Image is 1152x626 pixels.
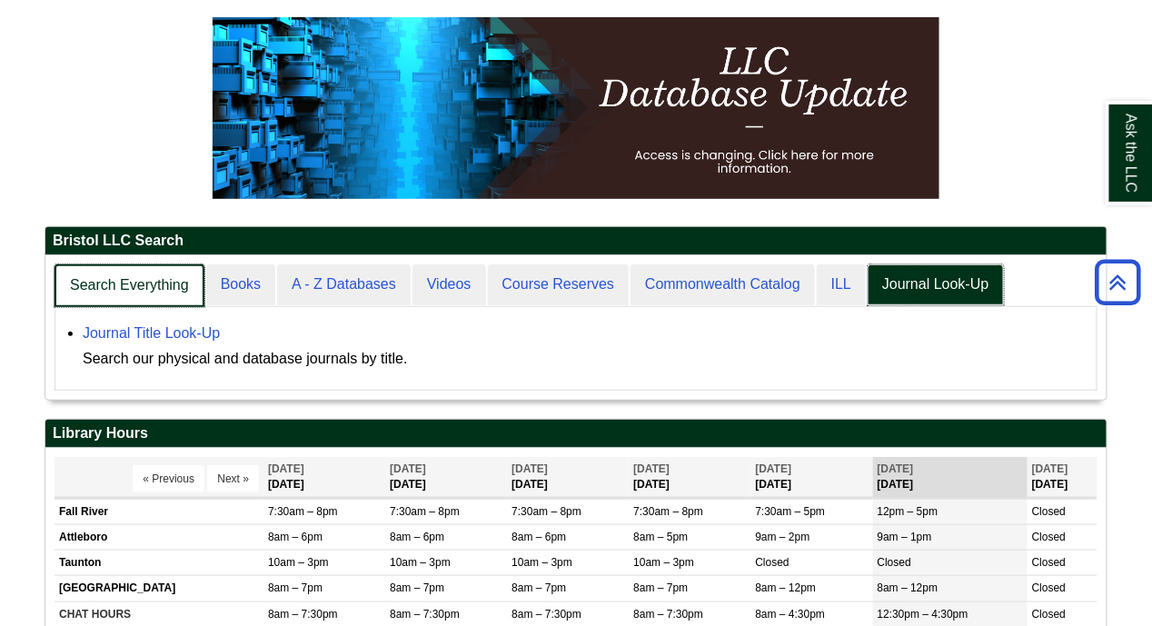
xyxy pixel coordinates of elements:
span: [DATE] [633,462,670,475]
a: Back to Top [1089,270,1147,294]
span: Closed [1032,505,1066,518]
span: 7:30am – 8pm [511,505,581,518]
span: 8am – 7pm [268,581,323,594]
a: Course Reserves [488,264,630,305]
span: 8am – 6pm [268,531,323,543]
td: Taunton [55,551,263,576]
span: 9am – 2pm [756,531,810,543]
div: Search our physical and database journals by title. [83,346,1087,372]
span: 8am – 7:30pm [633,608,703,621]
span: 10am – 3pm [633,556,694,569]
td: Attleboro [55,525,263,551]
span: 10am – 3pm [511,556,572,569]
span: [DATE] [756,462,792,475]
span: 8am – 6pm [511,531,566,543]
span: 8am – 5pm [633,531,688,543]
span: Closed [878,556,911,569]
span: 7:30am – 5pm [756,505,826,518]
a: Journal Look-Up [868,264,1003,305]
a: ILL [817,264,866,305]
span: 7:30am – 8pm [633,505,703,518]
td: Fall River [55,499,263,524]
h2: Bristol LLC Search [45,227,1107,255]
th: [DATE] [385,457,507,498]
span: 8am – 7:30pm [390,608,460,621]
span: [DATE] [878,462,914,475]
span: [DATE] [1032,462,1068,475]
h2: Library Hours [45,420,1107,448]
span: 8am – 12pm [878,581,938,594]
th: [DATE] [507,457,629,498]
span: [DATE] [390,462,426,475]
span: 9am – 1pm [878,531,932,543]
button: Next » [207,465,259,492]
th: [DATE] [629,457,750,498]
span: 7:30am – 8pm [390,505,460,518]
span: 12:30pm – 4:30pm [878,608,968,621]
a: A - Z Databases [277,264,411,305]
button: « Previous [133,465,204,492]
span: Closed [1032,531,1066,543]
span: 7:30am – 8pm [268,505,338,518]
th: [DATE] [263,457,385,498]
a: Videos [412,264,486,305]
th: [DATE] [751,457,873,498]
span: 8am – 6pm [390,531,444,543]
span: 8am – 7pm [390,581,444,594]
span: 8am – 7pm [633,581,688,594]
span: Closed [1032,556,1066,569]
span: Closed [756,556,790,569]
a: Books [206,264,275,305]
span: 8am – 7:30pm [511,608,581,621]
a: Search Everything [55,264,204,307]
span: 12pm – 5pm [878,505,938,518]
span: 8am – 7pm [511,581,566,594]
span: [DATE] [511,462,548,475]
span: 10am – 3pm [390,556,451,569]
span: Closed [1032,581,1066,594]
span: Closed [1032,608,1066,621]
span: 8am – 7:30pm [268,608,338,621]
img: HTML tutorial [213,17,939,199]
span: [DATE] [268,462,304,475]
span: 8am – 4:30pm [756,608,826,621]
th: [DATE] [1028,457,1097,498]
a: Commonwealth Catalog [631,264,815,305]
span: 8am – 12pm [756,581,817,594]
td: [GEOGRAPHIC_DATA] [55,576,263,601]
a: Journal Title Look-Up [83,325,220,341]
span: 10am – 3pm [268,556,329,569]
th: [DATE] [873,457,1028,498]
